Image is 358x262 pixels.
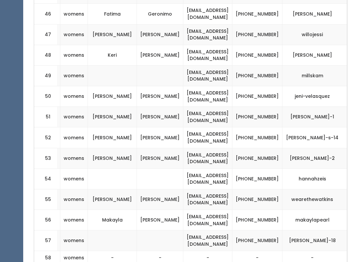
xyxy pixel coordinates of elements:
td: [PERSON_NAME] [282,45,347,65]
td: jeni-velasquez [282,86,347,107]
td: [PERSON_NAME] [282,4,347,24]
td: [EMAIL_ADDRESS][DOMAIN_NAME] [183,210,232,230]
td: [EMAIL_ADDRESS][DOMAIN_NAME] [183,168,232,189]
td: [PERSON_NAME]-2 [282,148,347,168]
td: [PERSON_NAME] [137,127,183,148]
td: hannahzeis [282,168,347,189]
td: 56 [34,210,57,230]
td: womens [60,65,88,86]
td: 53 [34,148,57,168]
td: [EMAIL_ADDRESS][DOMAIN_NAME] [183,127,232,148]
td: womens [60,24,88,45]
td: [EMAIL_ADDRESS][DOMAIN_NAME] [183,189,232,210]
td: womens [60,230,88,251]
td: millskam [282,65,347,86]
td: [PHONE_NUMBER] [232,4,282,24]
td: womens [60,45,88,65]
td: [PERSON_NAME] [88,86,137,107]
td: 49 [34,65,57,86]
td: [EMAIL_ADDRESS][DOMAIN_NAME] [183,86,232,107]
td: [PERSON_NAME] [137,45,183,65]
td: 47 [34,24,57,45]
td: [PHONE_NUMBER] [232,24,282,45]
td: womens [60,189,88,210]
td: [PHONE_NUMBER] [232,189,282,210]
td: womens [60,148,88,168]
td: 50 [34,86,57,107]
td: [PHONE_NUMBER] [232,45,282,65]
td: [EMAIL_ADDRESS][DOMAIN_NAME] [183,148,232,168]
td: [PERSON_NAME] [88,189,137,210]
td: [PHONE_NUMBER] [232,65,282,86]
td: Geronimo [137,4,183,24]
td: [PERSON_NAME] [137,189,183,210]
td: 57 [34,230,57,251]
td: 51 [34,107,57,127]
td: womens [60,168,88,189]
td: [PHONE_NUMBER] [232,107,282,127]
td: [EMAIL_ADDRESS][DOMAIN_NAME] [183,230,232,251]
td: [PHONE_NUMBER] [232,86,282,107]
td: [EMAIL_ADDRESS][DOMAIN_NAME] [183,24,232,45]
td: womens [60,4,88,24]
td: [EMAIL_ADDRESS][DOMAIN_NAME] [183,107,232,127]
td: [PERSON_NAME]-1 [282,107,347,127]
td: [PERSON_NAME] [137,107,183,127]
td: willojessi [282,24,347,45]
td: [PHONE_NUMBER] [232,127,282,148]
td: [EMAIL_ADDRESS][DOMAIN_NAME] [183,65,232,86]
td: [PHONE_NUMBER] [232,168,282,189]
td: [PERSON_NAME]-18 [282,230,347,251]
td: makaylapearl [282,210,347,230]
td: [PERSON_NAME] [137,24,183,45]
td: 54 [34,168,57,189]
td: Makayla [88,210,137,230]
td: womens [60,86,88,107]
td: [PHONE_NUMBER] [232,210,282,230]
td: [PHONE_NUMBER] [232,230,282,251]
td: womens [60,127,88,148]
td: wearethewatkins [282,189,347,210]
td: [PERSON_NAME] [88,24,137,45]
td: [PERSON_NAME] [88,107,137,127]
td: [EMAIL_ADDRESS][DOMAIN_NAME] [183,45,232,65]
td: [PERSON_NAME] [88,148,137,168]
td: Keri [88,45,137,65]
td: 48 [34,45,57,65]
td: [PHONE_NUMBER] [232,148,282,168]
td: [PERSON_NAME]-s-14 [282,127,347,148]
td: [PERSON_NAME] [137,148,183,168]
td: [EMAIL_ADDRESS][DOMAIN_NAME] [183,4,232,24]
td: womens [60,210,88,230]
td: [PERSON_NAME] [137,86,183,107]
td: 46 [34,4,57,24]
td: womens [60,107,88,127]
td: [PERSON_NAME] [137,210,183,230]
td: 52 [34,127,57,148]
td: 55 [34,189,57,210]
td: [PERSON_NAME] [88,127,137,148]
td: Fatima [88,4,137,24]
